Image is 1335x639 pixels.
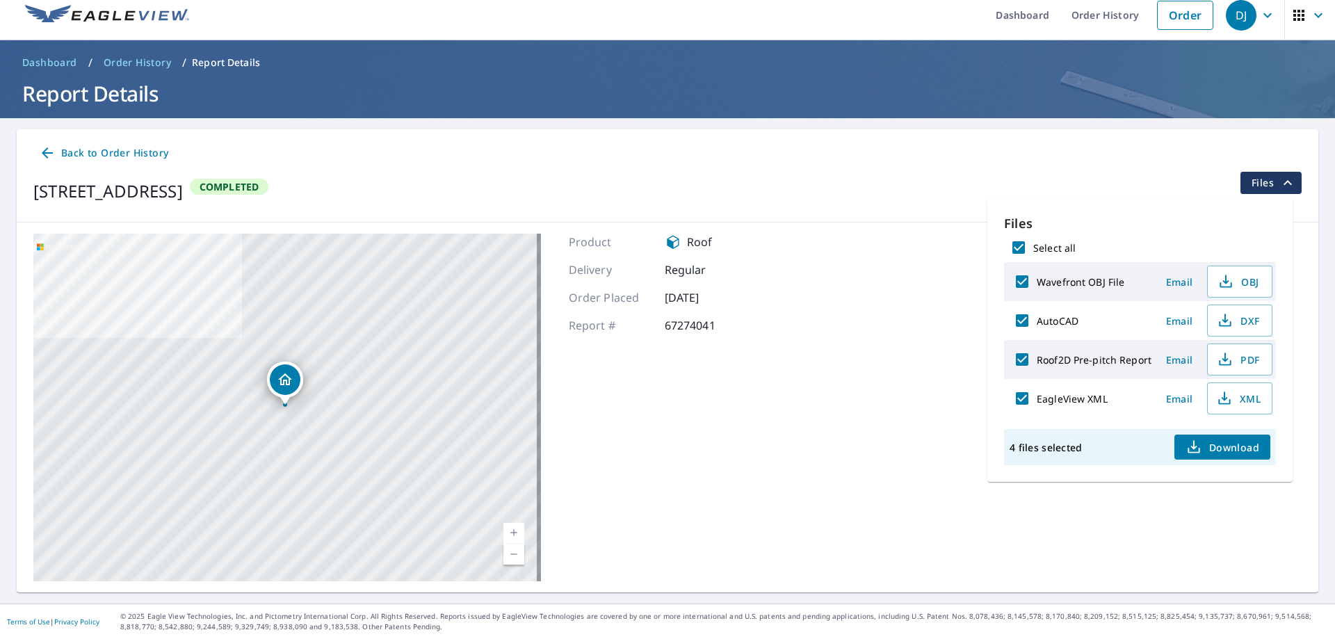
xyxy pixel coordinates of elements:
h1: Report Details [17,79,1318,108]
button: Email [1157,271,1201,293]
p: Regular [665,261,748,278]
span: PDF [1216,351,1261,368]
a: Order [1157,1,1213,30]
a: Current Level 17, Zoom Out [503,544,524,565]
button: Email [1157,388,1201,410]
p: Report Details [192,56,260,70]
span: Email [1163,275,1196,289]
li: / [182,54,186,71]
p: Files [1004,214,1276,233]
p: [DATE] [665,289,748,306]
p: Order Placed [569,289,652,306]
p: Delivery [569,261,652,278]
a: Privacy Policy [54,617,99,626]
span: Back to Order History [39,145,168,162]
button: PDF [1207,343,1272,375]
nav: breadcrumb [17,51,1318,74]
a: Terms of Use [7,617,50,626]
button: XML [1207,382,1272,414]
p: 4 files selected [1010,441,1082,454]
span: Files [1252,175,1296,191]
p: © 2025 Eagle View Technologies, Inc. and Pictometry International Corp. All Rights Reserved. Repo... [120,611,1328,632]
span: Completed [191,180,268,193]
span: Email [1163,314,1196,327]
label: Roof2D Pre-pitch Report [1037,353,1151,366]
a: Current Level 17, Zoom In [503,523,524,544]
span: DXF [1216,312,1261,329]
p: | [7,617,99,626]
button: OBJ [1207,266,1272,298]
span: Email [1163,353,1196,366]
label: Select all [1033,241,1076,254]
label: AutoCAD [1037,314,1078,327]
a: Order History [98,51,177,74]
button: Download [1174,435,1270,460]
p: 67274041 [665,317,748,334]
button: Email [1157,349,1201,371]
span: XML [1216,390,1261,407]
li: / [88,54,92,71]
p: Product [569,234,652,250]
span: OBJ [1216,273,1261,290]
div: Roof [665,234,748,250]
img: EV Logo [25,5,189,26]
button: Email [1157,310,1201,332]
button: filesDropdownBtn-67274041 [1240,172,1302,194]
span: Download [1186,439,1259,455]
span: Email [1163,392,1196,405]
span: Dashboard [22,56,77,70]
span: Order History [104,56,171,70]
a: Dashboard [17,51,83,74]
div: [STREET_ADDRESS] [33,179,183,204]
a: Back to Order History [33,140,174,166]
label: EagleView XML [1037,392,1108,405]
p: Report # [569,317,652,334]
div: Dropped pin, building 1, Residential property, 102 Oakcrest Ct Trinidad, TX 75163 [267,362,303,405]
button: DXF [1207,305,1272,337]
label: Wavefront OBJ File [1037,275,1124,289]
